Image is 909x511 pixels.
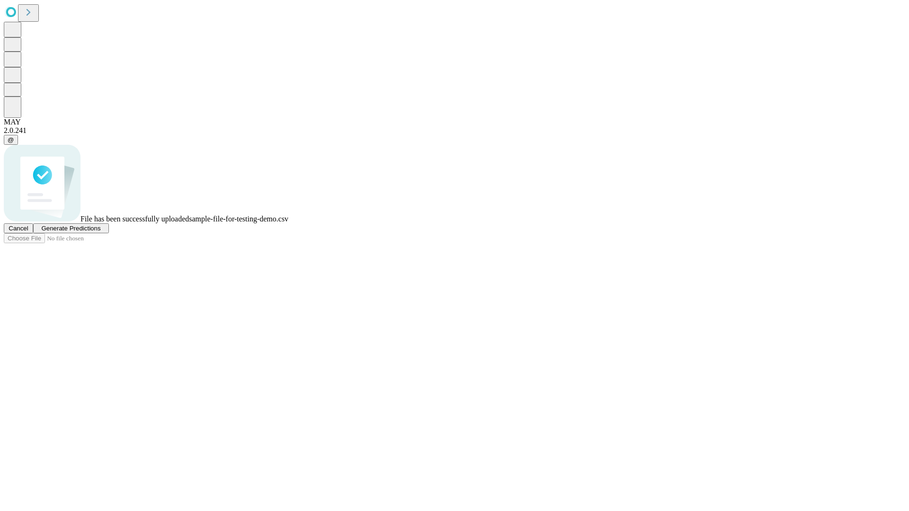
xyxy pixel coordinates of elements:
span: sample-file-for-testing-demo.csv [189,215,288,223]
button: Generate Predictions [33,223,109,233]
span: @ [8,136,14,143]
button: Cancel [4,223,33,233]
div: 2.0.241 [4,126,905,135]
div: MAY [4,118,905,126]
span: File has been successfully uploaded [80,215,189,223]
span: Generate Predictions [41,225,100,232]
span: Cancel [9,225,28,232]
button: @ [4,135,18,145]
